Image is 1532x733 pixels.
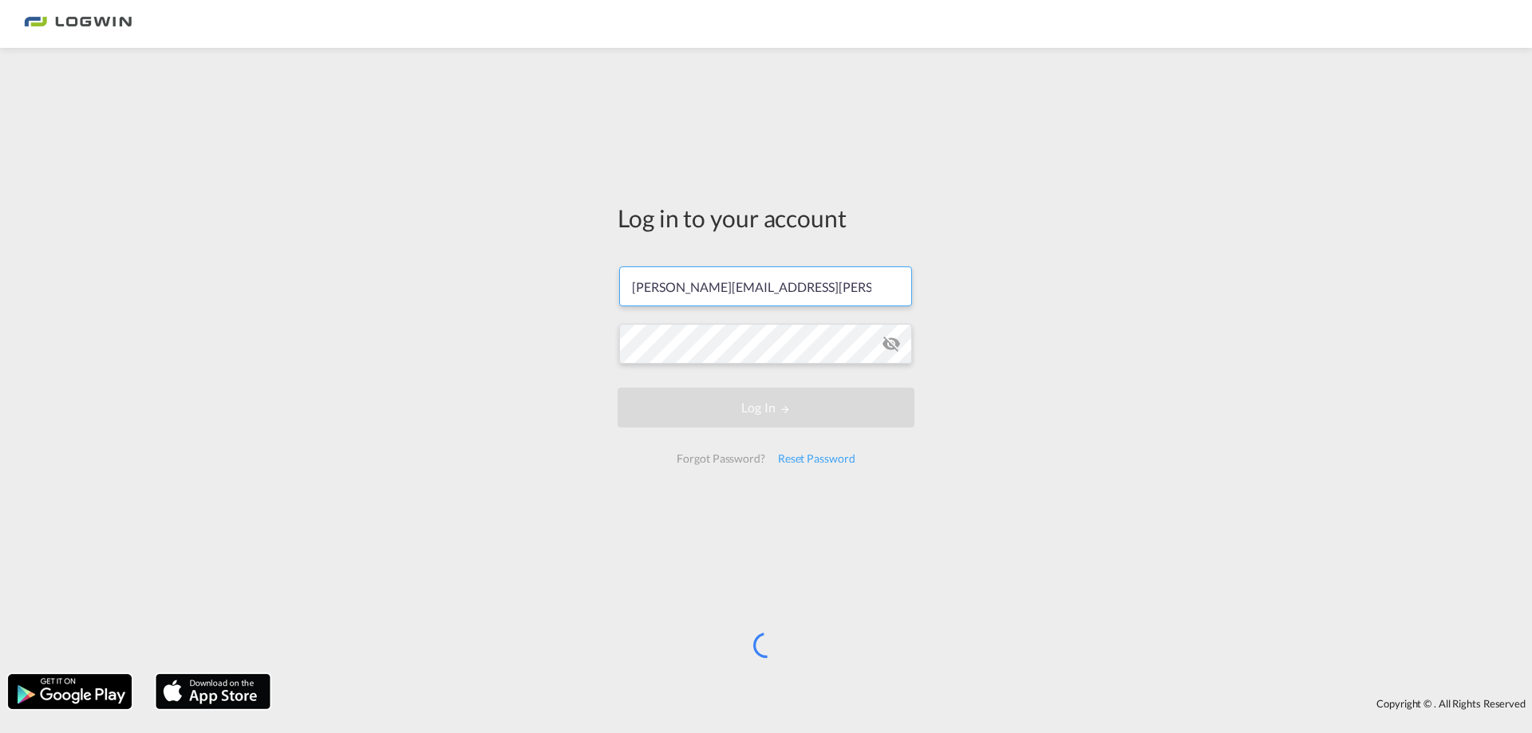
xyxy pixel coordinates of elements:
[618,388,914,428] button: LOGIN
[154,672,272,711] img: apple.png
[619,266,912,306] input: Enter email/phone number
[6,672,133,711] img: google.png
[278,690,1532,717] div: Copyright © . All Rights Reserved
[24,6,132,42] img: 2761ae10d95411efa20a1f5e0282d2d7.png
[882,334,901,353] md-icon: icon-eye-off
[670,444,771,473] div: Forgot Password?
[772,444,862,473] div: Reset Password
[618,201,914,234] div: Log in to your account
